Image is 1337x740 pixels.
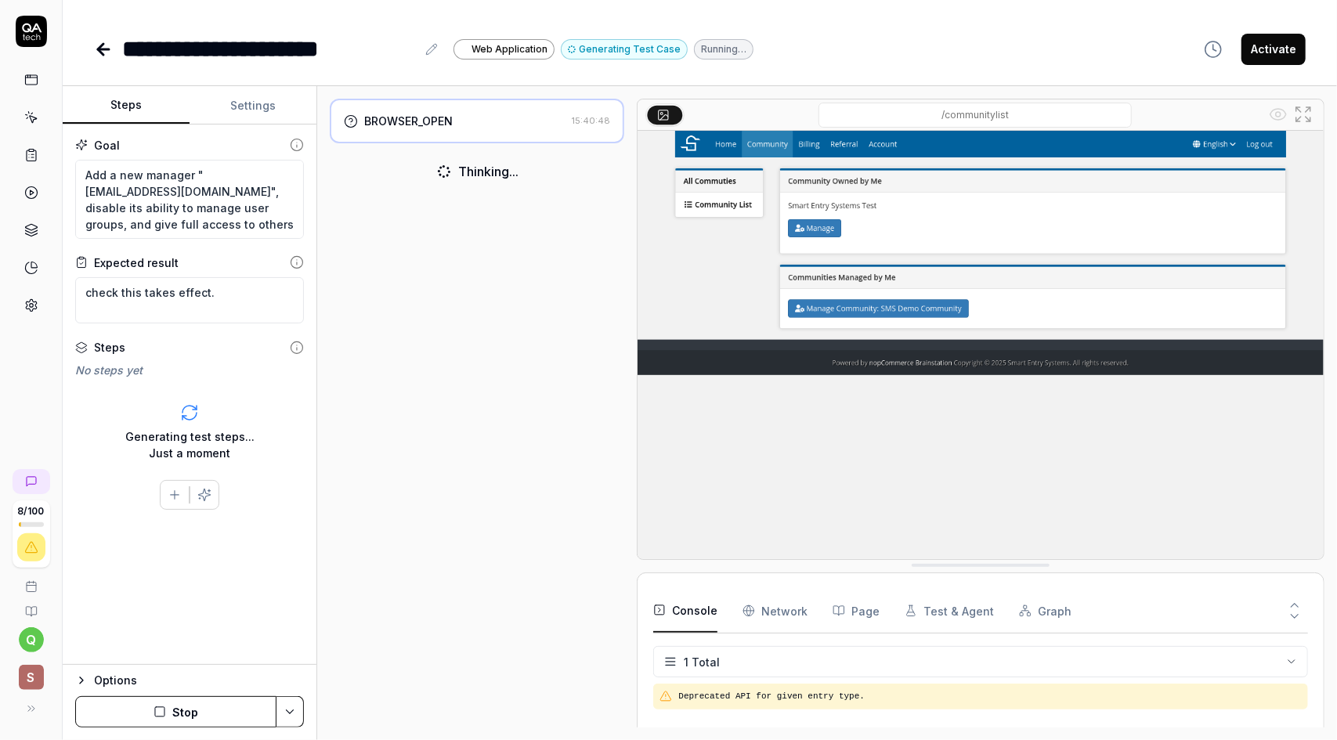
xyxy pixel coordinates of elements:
[638,131,1324,559] img: Screenshot
[833,589,880,633] button: Page
[905,589,994,633] button: Test & Agent
[458,162,519,181] div: Thinking...
[94,339,125,356] div: Steps
[13,469,50,494] a: New conversation
[63,87,190,125] button: Steps
[94,254,179,271] div: Expected result
[561,39,688,60] button: Generating Test Case
[6,652,56,693] button: S
[19,627,44,652] button: q
[453,38,555,60] a: Web Application
[94,671,304,690] div: Options
[19,665,44,690] span: S
[1019,589,1071,633] button: Graph
[6,593,56,618] a: Documentation
[94,137,120,153] div: Goal
[694,39,753,60] div: Running…
[743,589,808,633] button: Network
[1266,102,1291,127] button: Show all interative elements
[678,690,1302,703] pre: Deprecated API for given entry type.
[6,568,56,593] a: Book a call with us
[75,671,304,690] button: Options
[1241,34,1306,65] button: Activate
[75,696,276,727] button: Stop
[1194,34,1232,65] button: View version history
[75,362,304,378] div: No steps yet
[18,507,45,516] span: 8 / 100
[653,589,717,633] button: Console
[364,113,453,129] div: BROWSER_OPEN
[190,87,316,125] button: Settings
[472,42,547,56] span: Web Application
[572,115,610,126] time: 15:40:48
[125,428,255,461] div: Generating test steps... Just a moment
[1291,102,1316,127] button: Open in full screen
